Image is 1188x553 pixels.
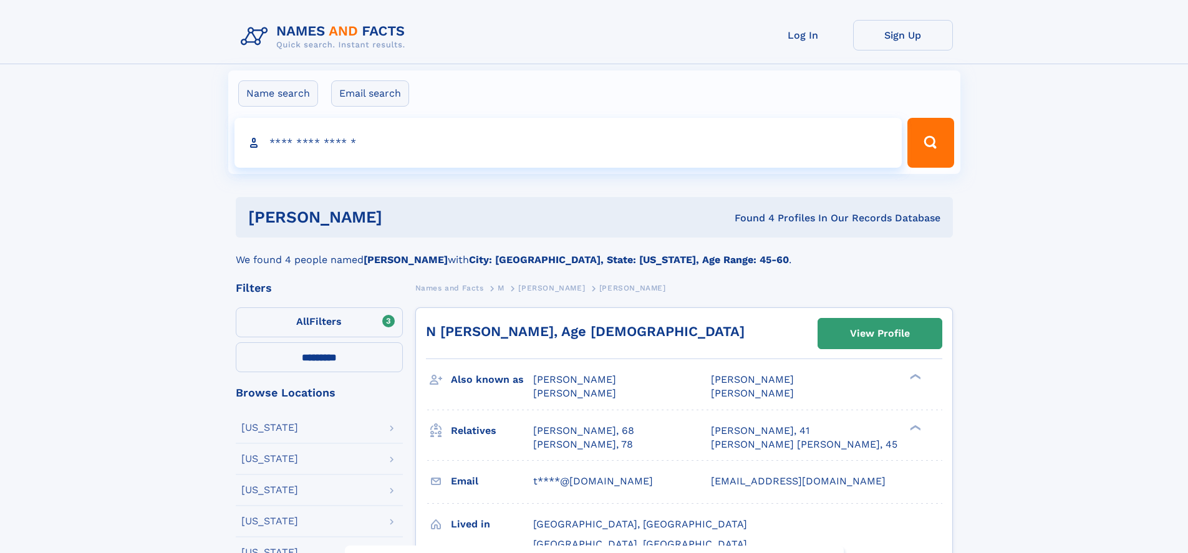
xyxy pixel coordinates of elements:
[415,280,484,296] a: Names and Facts
[533,438,633,451] a: [PERSON_NAME], 78
[451,369,533,390] h3: Also known as
[850,319,910,348] div: View Profile
[498,284,505,292] span: M
[558,211,940,225] div: Found 4 Profiles In Our Records Database
[533,373,616,385] span: [PERSON_NAME]
[331,80,409,107] label: Email search
[451,471,533,492] h3: Email
[711,424,809,438] a: [PERSON_NAME], 41
[426,324,745,339] a: N [PERSON_NAME], Age [DEMOGRAPHIC_DATA]
[296,315,309,327] span: All
[241,423,298,433] div: [US_STATE]
[753,20,853,50] a: Log In
[533,424,634,438] a: [PERSON_NAME], 68
[599,284,666,292] span: [PERSON_NAME]
[469,254,789,266] b: City: [GEOGRAPHIC_DATA], State: [US_STATE], Age Range: 45-60
[907,373,922,381] div: ❯
[518,280,585,296] a: [PERSON_NAME]
[907,118,954,168] button: Search Button
[234,118,902,168] input: search input
[818,319,942,349] a: View Profile
[451,514,533,535] h3: Lived in
[451,420,533,441] h3: Relatives
[241,516,298,526] div: [US_STATE]
[241,454,298,464] div: [US_STATE]
[241,485,298,495] div: [US_STATE]
[518,284,585,292] span: [PERSON_NAME]
[236,282,403,294] div: Filters
[498,280,505,296] a: M
[711,438,897,451] a: [PERSON_NAME] [PERSON_NAME], 45
[711,373,794,385] span: [PERSON_NAME]
[533,538,747,550] span: [GEOGRAPHIC_DATA], [GEOGRAPHIC_DATA]
[236,307,403,337] label: Filters
[236,238,953,267] div: We found 4 people named with .
[236,20,415,54] img: Logo Names and Facts
[236,387,403,398] div: Browse Locations
[248,209,559,225] h1: [PERSON_NAME]
[238,80,318,107] label: Name search
[907,423,922,431] div: ❯
[533,518,747,530] span: [GEOGRAPHIC_DATA], [GEOGRAPHIC_DATA]
[711,475,886,487] span: [EMAIL_ADDRESS][DOMAIN_NAME]
[853,20,953,50] a: Sign Up
[711,387,794,399] span: [PERSON_NAME]
[533,387,616,399] span: [PERSON_NAME]
[364,254,448,266] b: [PERSON_NAME]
